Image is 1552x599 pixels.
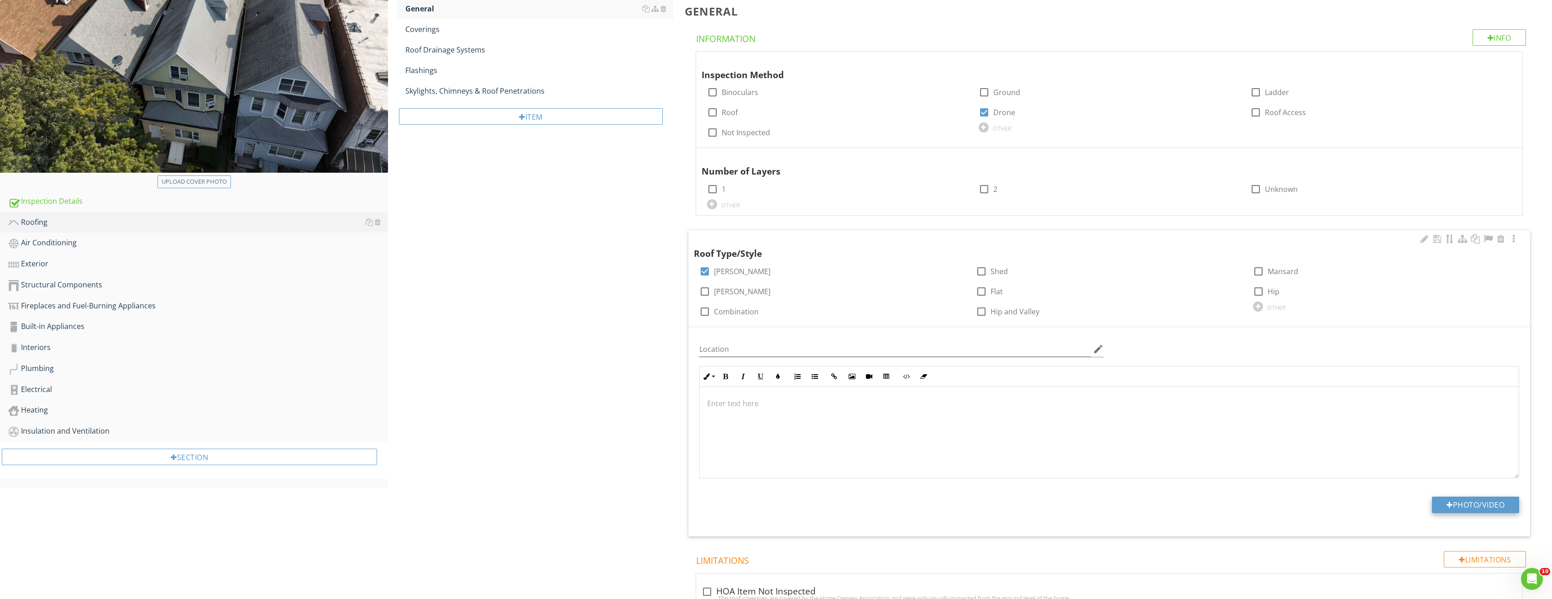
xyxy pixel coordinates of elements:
[717,368,734,385] button: Bold (Ctrl+B)
[1268,267,1298,276] label: Mansard
[8,237,388,249] div: Air Conditioning
[991,287,1003,296] label: Flat
[8,321,388,333] div: Built-in Appliances
[714,307,759,316] label: Combination
[699,342,1091,357] input: Location
[8,342,388,354] div: Interiors
[702,152,1476,178] div: Number of Layers
[714,267,771,276] label: [PERSON_NAME]
[1265,108,1306,117] label: Roof Access
[8,363,388,375] div: Plumbing
[399,108,663,125] div: Item
[157,175,231,188] button: Upload cover photo
[405,44,674,55] div: Roof Drainage Systems
[1268,287,1279,296] label: Hip
[993,125,1012,132] div: OTHER
[8,196,388,207] div: Inspection Details
[696,29,1526,45] h4: Information
[162,177,227,186] div: Upload cover photo
[1265,88,1289,97] label: Ladder
[993,108,1015,117] label: Drone
[722,108,738,117] label: Roof
[8,300,388,312] div: Fireplaces and Fuel-Burning Appliances
[702,55,1476,82] div: Inspection Method
[722,185,726,194] label: 1
[993,185,997,194] label: 2
[1540,568,1550,575] span: 10
[1267,304,1286,311] div: OTHER
[1265,185,1298,194] label: Unknown
[722,128,770,137] label: Not Inspected
[8,384,388,396] div: Electrical
[714,287,771,296] label: [PERSON_NAME]
[752,368,769,385] button: Underline (Ctrl+U)
[915,368,932,385] button: Clear Formatting
[769,368,786,385] button: Colors
[8,425,388,437] div: Insulation and Ventilation
[405,3,674,14] div: General
[694,234,1483,260] div: Roof Type/Style
[1473,29,1526,46] div: Info
[8,404,388,416] div: Heating
[8,258,388,270] div: Exterior
[1521,568,1543,590] iframe: Intercom live chat
[685,5,1538,17] h3: General
[721,201,740,209] div: OTHER
[991,267,1008,276] label: Shed
[1432,497,1519,513] button: Photo/Video
[860,368,878,385] button: Insert Video
[405,85,674,96] div: Skylights, Chimneys & Roof Penetrations
[734,368,752,385] button: Italic (Ctrl+I)
[789,368,806,385] button: Ordered List
[991,307,1039,316] label: Hip and Valley
[700,368,717,385] button: Inline Style
[897,368,915,385] button: Code View
[722,88,758,97] label: Binoculars
[993,88,1020,97] label: Ground
[405,24,674,35] div: Coverings
[8,279,388,291] div: Structural Components
[1444,551,1526,567] div: Limitations
[806,368,823,385] button: Unordered List
[405,65,674,76] div: Flashings
[1093,344,1104,355] i: edit
[826,368,843,385] button: Insert Link (Ctrl+K)
[8,217,388,228] div: Roofing
[843,368,860,385] button: Insert Image (Ctrl+P)
[2,449,377,465] div: Section
[696,551,1526,567] h4: Limitations
[878,368,895,385] button: Insert Table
